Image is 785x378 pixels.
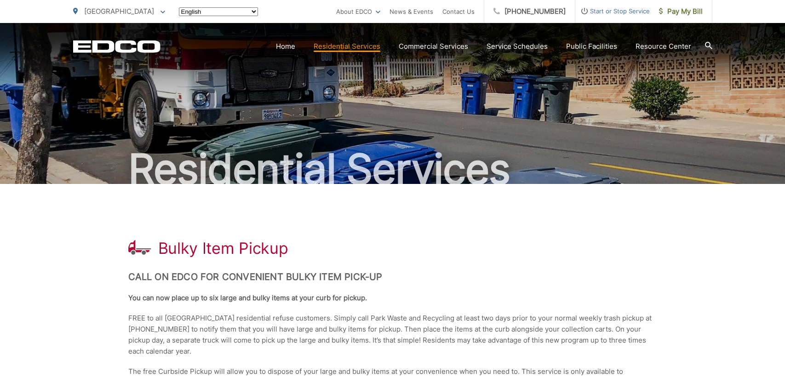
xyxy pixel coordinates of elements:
a: Contact Us [442,6,475,17]
p: FREE to all [GEOGRAPHIC_DATA] residential refuse customers. Simply call Park Waste and Recycling ... [128,313,657,357]
a: About EDCO [336,6,380,17]
strong: You can now place up to six large and bulky items at your curb for pickup. [128,293,367,302]
a: Home [276,41,295,52]
a: Residential Services [314,41,380,52]
span: Pay My Bill [659,6,703,17]
select: Select a language [179,7,258,16]
a: Resource Center [636,41,691,52]
h1: Bulky Item Pickup [158,239,288,258]
h2: Residential Services [73,146,712,192]
h2: Call on EDCO for Convenient Bulky Item Pick-up [128,271,657,282]
a: Public Facilities [566,41,617,52]
a: News & Events [390,6,433,17]
a: Commercial Services [399,41,468,52]
a: EDCD logo. Return to the homepage. [73,40,160,53]
span: [GEOGRAPHIC_DATA] [84,7,154,16]
a: Service Schedules [487,41,548,52]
